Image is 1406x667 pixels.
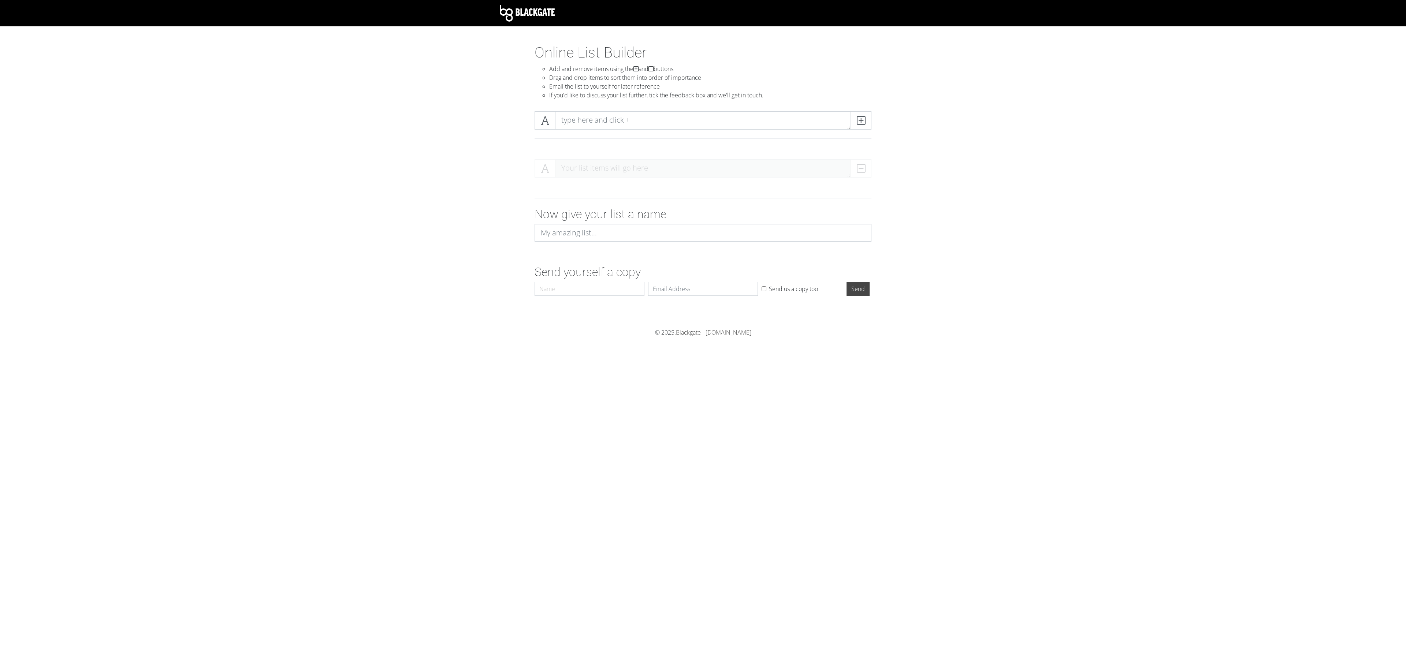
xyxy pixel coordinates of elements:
[549,73,871,82] li: Drag and drop items to sort them into order of importance
[676,328,751,336] a: Blackgate - [DOMAIN_NAME]
[535,282,644,296] input: Name
[847,282,870,296] input: Send
[535,207,871,221] h2: Now give your list a name
[549,82,871,91] li: Email the list to yourself for later reference
[535,265,871,279] h2: Send yourself a copy
[500,5,555,22] img: Blackgate
[535,224,871,242] input: My amazing list...
[549,64,871,73] li: Add and remove items using the and buttons
[549,91,871,100] li: If you'd like to discuss your list further, tick the feedback box and we'll get in touch.
[500,328,906,337] div: © 2025.
[648,282,758,296] input: Email Address
[535,44,871,62] h1: Online List Builder
[769,284,818,293] label: Send us a copy too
